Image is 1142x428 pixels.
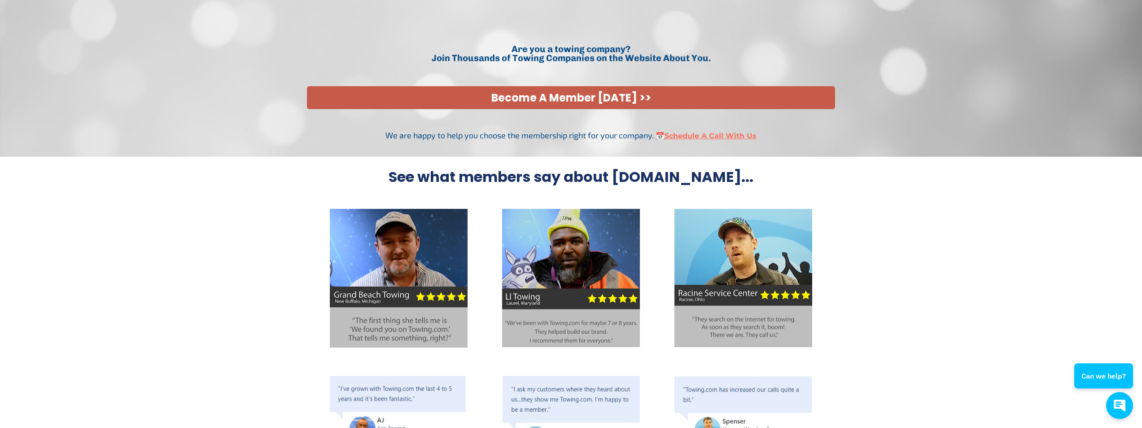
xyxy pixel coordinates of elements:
[656,132,665,140] a: 📅
[1068,339,1142,428] iframe: Conversations
[665,132,757,140] a: Schedule A Call With Us
[307,86,836,109] a: Become A Member [DATE] >>
[389,167,753,187] span: See what members say about [DOMAIN_NAME]...
[385,130,654,140] span: We are happy to help you choose the membership right for your company.
[512,44,630,54] strong: Are you a towing company?
[432,53,711,63] strong: Join Thousands of Towing Companies on the Website About You.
